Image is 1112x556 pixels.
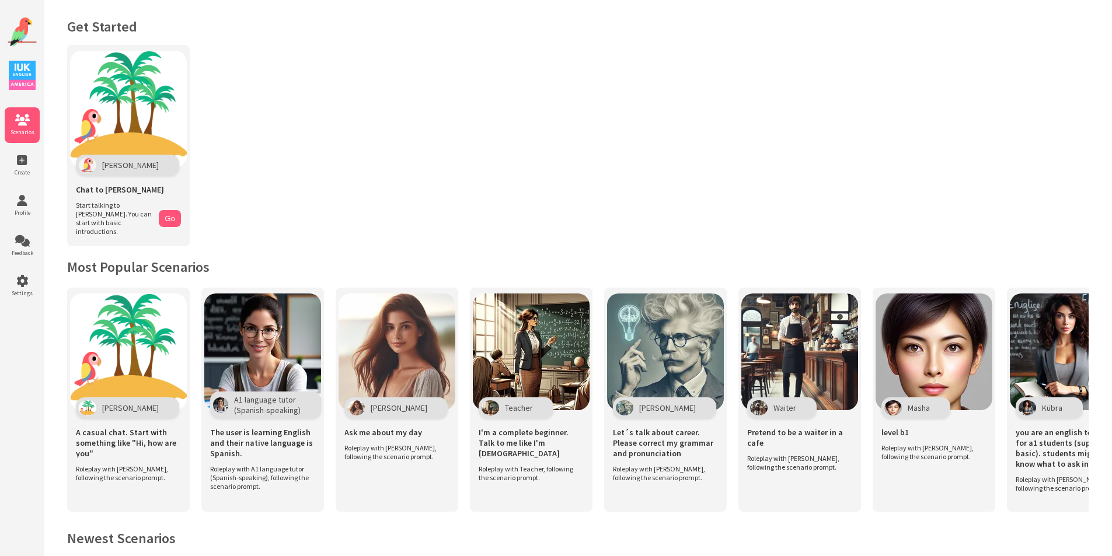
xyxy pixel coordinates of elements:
[479,464,578,482] span: Roleplay with Teacher, following the scenario prompt.
[881,443,981,461] span: Roleplay with [PERSON_NAME], following the scenario prompt.
[5,128,40,136] span: Scenarios
[344,427,422,438] span: Ask me about my day
[884,400,902,415] img: Character
[9,61,36,90] img: IUK Logo
[76,184,164,195] span: Chat to [PERSON_NAME]
[482,400,499,415] img: Character
[908,403,930,413] span: Masha
[210,464,309,491] span: Roleplay with A1 language tutor (Spanish-speaking), following the scenario prompt.
[371,403,427,413] span: [PERSON_NAME]
[747,427,852,448] span: Pretend to be a waiter in a cafe
[102,160,159,170] span: [PERSON_NAME]
[159,210,181,227] button: Go
[344,443,444,461] span: Roleplay with [PERSON_NAME], following the scenario prompt.
[505,403,533,413] span: Teacher
[204,293,321,410] img: Scenario Image
[773,403,796,413] span: Waiter
[613,464,712,482] span: Roleplay with [PERSON_NAME], following the scenario prompt.
[479,427,584,459] span: I'm a complete beginner. Talk to me like I'm [DEMOGRAPHIC_DATA]
[234,394,301,415] span: A1 language tutor (Spanish-speaking)
[5,169,40,176] span: Create
[5,289,40,297] span: Settings
[616,400,633,415] img: Character
[741,293,858,410] img: Scenario Image
[76,427,181,459] span: A casual chat. Start with something like "Hi, how are you"
[213,397,228,412] img: Character
[347,400,365,415] img: Character
[210,427,315,459] span: The user is learning English and their native language is Spanish.
[5,209,40,216] span: Profile
[79,400,96,415] img: Character
[750,400,768,415] img: Character
[613,427,718,459] span: Let´s talk about career. Please correct my grammar and pronunciation
[76,201,153,236] span: Start talking to [PERSON_NAME]. You can start with basic introductions.
[607,293,724,410] img: Scenario Image
[79,158,96,173] img: Polly
[67,18,1089,36] h1: Get Started
[1019,400,1036,415] img: Character
[8,18,37,47] img: Website Logo
[876,293,992,410] img: Scenario Image
[70,293,187,410] img: Scenario Image
[473,293,590,410] img: Scenario Image
[102,403,159,413] span: [PERSON_NAME]
[881,427,909,438] span: level b1
[639,403,696,413] span: [PERSON_NAME]
[5,249,40,257] span: Feedback
[747,454,846,471] span: Roleplay with [PERSON_NAME], following the scenario prompt.
[339,293,455,410] img: Scenario Image
[67,258,1089,276] h2: Most Popular Scenarios
[1042,403,1062,413] span: Kübra
[67,529,1089,547] h2: Newest Scenarios
[76,464,175,482] span: Roleplay with [PERSON_NAME], following the scenario prompt.
[70,51,187,167] img: Chat with Polly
